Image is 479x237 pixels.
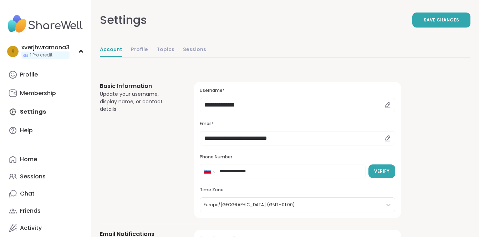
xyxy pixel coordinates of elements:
[100,90,177,113] div: Update your username, display name, or contact details
[200,154,395,160] h3: Phone Number
[6,151,85,168] a: Home
[6,219,85,237] a: Activity
[11,47,15,56] span: x
[20,224,42,232] div: Activity
[20,190,35,198] div: Chat
[6,185,85,202] a: Chat
[6,66,85,83] a: Profile
[6,11,85,36] img: ShareWell Nav Logo
[6,168,85,185] a: Sessions
[30,52,52,58] span: 1 Pro credit
[20,127,33,134] div: Help
[131,43,148,57] a: Profile
[157,43,174,57] a: Topics
[20,71,38,79] div: Profile
[100,11,147,29] div: Settings
[20,89,56,97] div: Membership
[100,82,177,90] h3: Basic Information
[20,207,41,215] div: Friends
[6,202,85,219] a: Friends
[20,173,46,181] div: Sessions
[200,121,395,127] h3: Email*
[368,164,395,178] button: Verify
[183,43,206,57] a: Sessions
[21,44,70,51] div: xverjhwramona3
[374,168,389,174] span: Verify
[200,88,395,94] h3: Username*
[412,13,470,28] button: Save Changes
[200,187,395,193] h3: Time Zone
[100,43,122,57] a: Account
[6,122,85,139] a: Help
[424,17,459,23] span: Save Changes
[6,85,85,102] a: Membership
[20,155,37,163] div: Home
